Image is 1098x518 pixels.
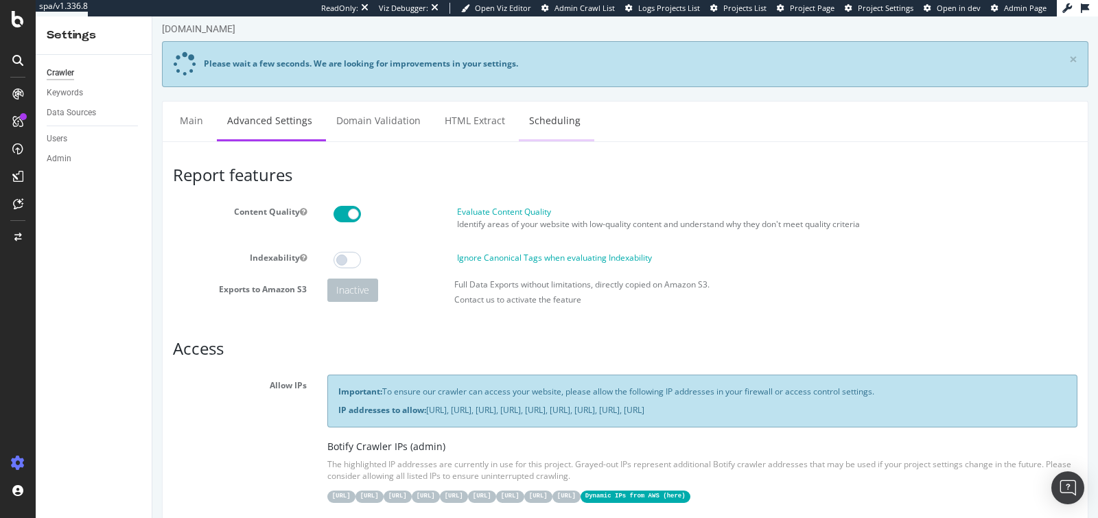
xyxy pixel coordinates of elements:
p: The highlighted IP addresses are currently in use for this project. Grayed-out IPs represent addi... [175,442,925,465]
code: [URL] [231,474,259,486]
a: here [515,476,530,483]
code: [URL] [259,474,288,486]
span: Logs Projects List [638,3,700,13]
span: Project Settings [858,3,913,13]
div: Crawler [47,66,74,80]
span: Admin Page [1004,3,1047,13]
code: [URL] [316,474,344,486]
h3: Access [21,323,925,341]
div: Data Sources [47,106,96,120]
span: Open Viz Editor [475,3,531,13]
h5: Botify Crawler IPs (admin) [175,425,925,435]
a: Main [17,85,61,123]
a: Scheduling [366,85,439,123]
a: Keywords [47,86,142,100]
code: [URL] [372,474,400,486]
a: × [917,36,925,50]
div: Please wait a few seconds. We are looking for improvements in your settings. [51,41,366,53]
a: Admin [47,152,142,166]
label: Exports to Amazon S3 [10,262,165,279]
div: Users [47,132,67,146]
a: Logs Projects List [625,3,700,14]
code: [URL] [175,474,203,486]
a: Project Page [777,3,834,14]
strong: Important: [186,369,230,381]
button: Indexability [148,235,154,247]
div: ReadOnly: [321,3,358,14]
code: [URL] [203,474,231,486]
a: Projects List [710,3,767,14]
span: Open in dev [937,3,981,13]
a: Admin Crawl List [541,3,615,14]
a: HTML Extract [282,85,363,123]
div: Admin [47,152,71,166]
a: Project Settings [845,3,913,14]
a: Advanced Settings [65,85,170,123]
a: Open Viz Editor [461,3,531,14]
button: Content Quality [148,189,154,201]
div: [DOMAIN_NAME] [10,5,83,19]
p: Identify areas of your website with low-quality content and understand why they don't meet qualit... [305,202,925,213]
label: Evaluate Content Quality [305,189,399,201]
label: Ignore Canonical Tags when evaluating Indexability [305,235,500,247]
a: Open in dev [924,3,981,14]
h3: Report features [21,150,925,167]
p: To ensure our crawler can access your website, please allow the following IP addresses in your fi... [186,369,914,381]
div: Viz Debugger: [379,3,428,14]
div: Inactive [175,262,226,285]
label: Allow IPs [10,358,165,375]
span: Projects List [723,3,767,13]
div: Settings [47,27,141,43]
a: Domain Validation [174,85,279,123]
code: [URL] [400,474,428,486]
label: Indexability [10,231,165,247]
a: Users [47,132,142,146]
code: [URL] [344,474,372,486]
span: Admin Crawl List [554,3,615,13]
span: Project Page [790,3,834,13]
label: Full Data Exports without limitations, directly copied on Amazon S3. [302,262,557,274]
a: Crawler [47,66,142,80]
label: Content Quality [10,185,165,201]
code: [URL] [288,474,316,486]
div: Open Intercom Messenger [1051,471,1084,504]
strong: IP addresses to allow: [186,388,274,399]
a: Admin Page [991,3,1047,14]
div: Keywords [47,86,83,100]
p: [URL], [URL], [URL], [URL], [URL], [URL], [URL], [URL], [URL] [186,388,914,399]
a: Data Sources [47,106,142,120]
p: Contact us to activate the feature [302,277,925,289]
code: Dynamic IPs from AWS ( ) [428,474,538,486]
